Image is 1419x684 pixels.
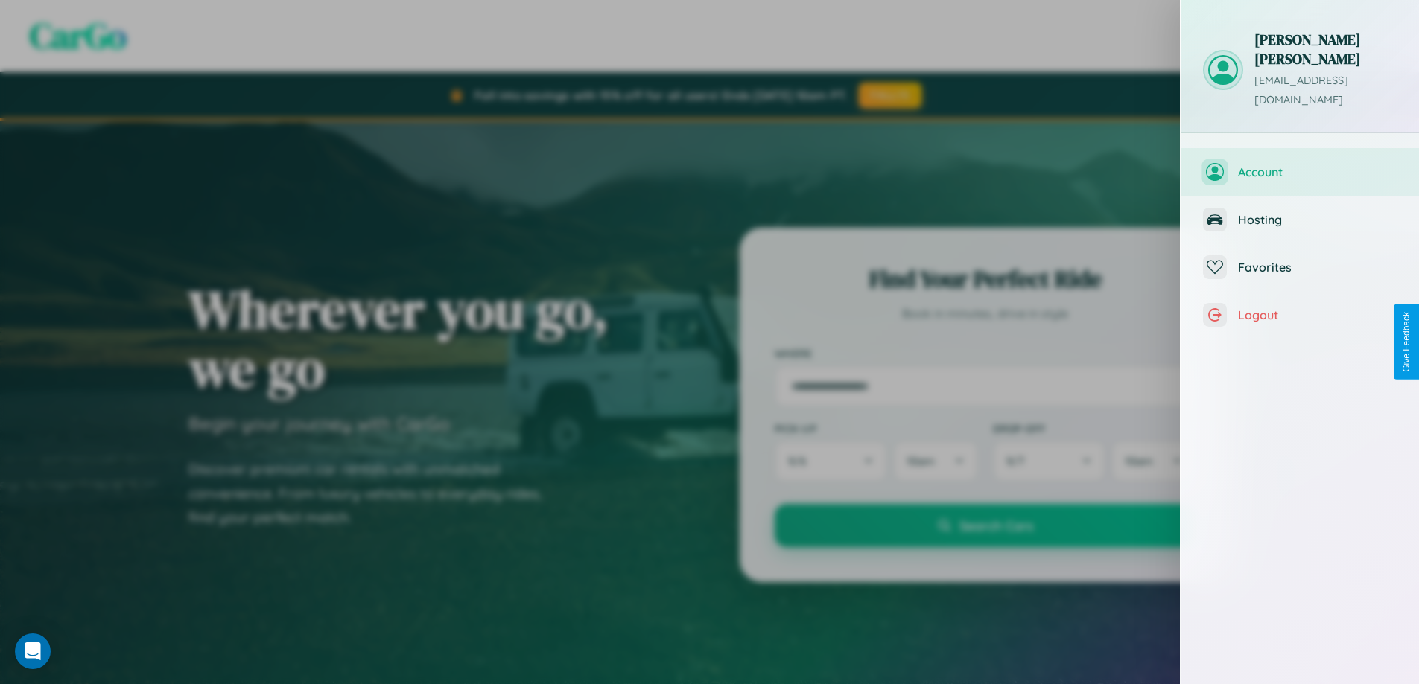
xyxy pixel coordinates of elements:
h3: [PERSON_NAME] [PERSON_NAME] [1254,30,1397,68]
span: Account [1238,164,1397,179]
div: Open Intercom Messenger [15,633,51,669]
button: Logout [1181,291,1419,339]
div: Give Feedback [1401,312,1412,372]
button: Account [1181,148,1419,196]
button: Favorites [1181,243,1419,291]
button: Hosting [1181,196,1419,243]
p: [EMAIL_ADDRESS][DOMAIN_NAME] [1254,71,1397,110]
span: Favorites [1238,260,1397,275]
span: Logout [1238,307,1397,322]
span: Hosting [1238,212,1397,227]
